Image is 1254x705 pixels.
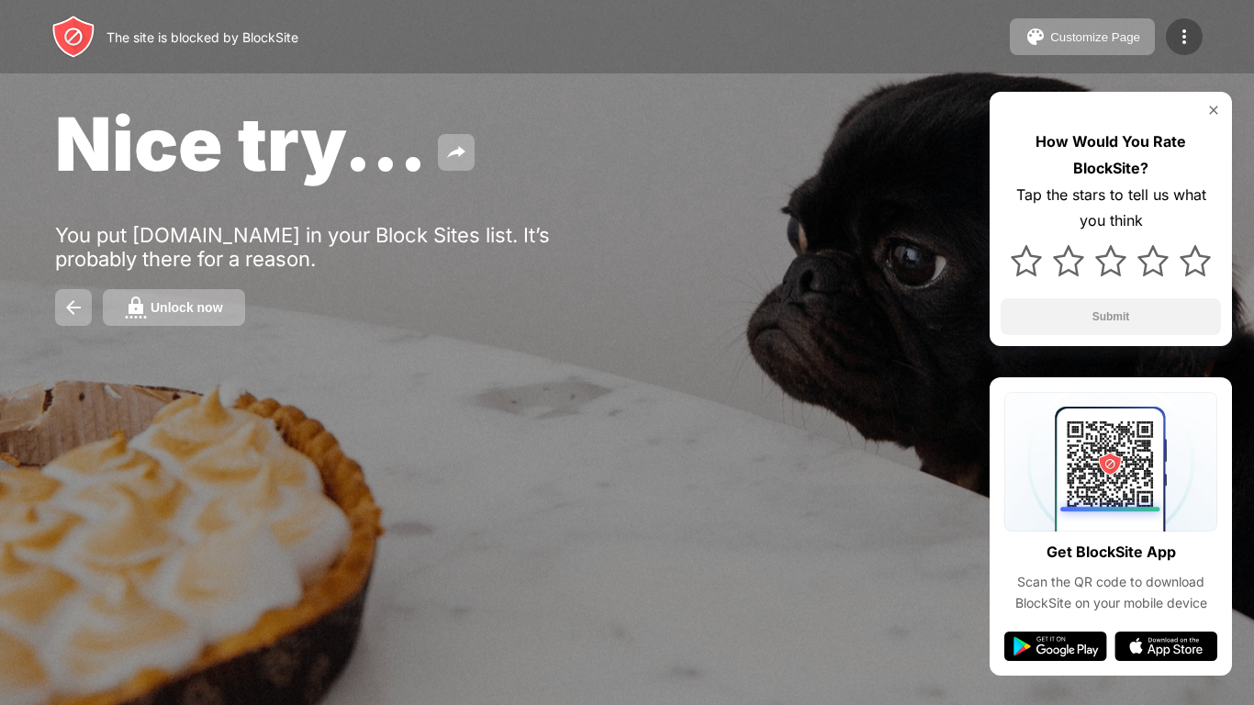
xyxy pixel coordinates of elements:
div: Customize Page [1050,30,1140,44]
div: Tap the stars to tell us what you think [1001,182,1221,235]
div: Unlock now [151,300,223,315]
img: star.svg [1011,245,1042,276]
div: How Would You Rate BlockSite? [1001,129,1221,182]
button: Submit [1001,298,1221,335]
img: password.svg [125,297,147,319]
img: qrcode.svg [1004,392,1217,532]
img: share.svg [445,141,467,163]
button: Unlock now [103,289,245,326]
img: rate-us-close.svg [1206,103,1221,117]
img: star.svg [1095,245,1126,276]
img: app-store.svg [1114,632,1217,661]
div: You put [DOMAIN_NAME] in your Block Sites list. It’s probably there for a reason. [55,223,622,271]
img: star.svg [1137,245,1169,276]
div: The site is blocked by BlockSite [106,29,298,45]
button: Customize Page [1010,18,1155,55]
span: Nice try... [55,99,427,188]
img: star.svg [1053,245,1084,276]
img: back.svg [62,297,84,319]
div: Get BlockSite App [1047,539,1176,565]
img: menu-icon.svg [1173,26,1195,48]
img: google-play.svg [1004,632,1107,661]
img: star.svg [1180,245,1211,276]
img: pallet.svg [1024,26,1047,48]
div: Scan the QR code to download BlockSite on your mobile device [1004,572,1217,613]
img: header-logo.svg [51,15,95,59]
